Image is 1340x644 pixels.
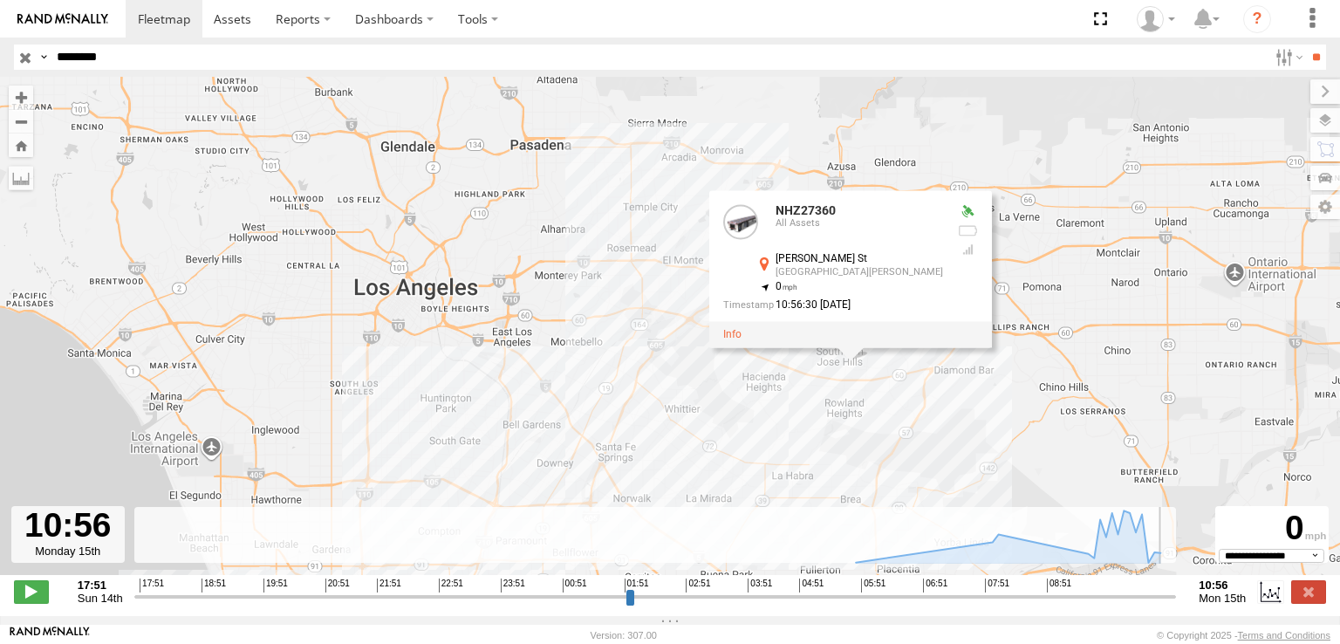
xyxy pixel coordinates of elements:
strong: 10:56 [1199,579,1246,592]
img: rand-logo.svg [17,13,108,25]
div: Version: 307.00 [591,630,657,641]
div: Last Event GSM Signal Strength [957,243,978,257]
label: Search Filter Options [1268,45,1306,70]
label: Measure [9,166,33,190]
button: Zoom in [9,86,33,109]
span: Sun 14th Sep 2025 [78,592,123,605]
div: [GEOGRAPHIC_DATA][PERSON_NAME] [776,267,943,277]
div: [PERSON_NAME] St [776,254,943,265]
a: Visit our Website [10,627,90,644]
a: View Asset Details [723,205,758,240]
label: Map Settings [1310,195,1340,219]
span: 05:51 [861,579,885,593]
span: 04:51 [799,579,824,593]
button: Zoom Home [9,134,33,157]
span: 01:51 [625,579,649,593]
strong: 17:51 [78,579,123,592]
a: View Asset Details [723,328,742,340]
div: No battery health information received from this device. [957,223,978,237]
div: Date/time of location update [723,299,943,311]
span: 00:51 [563,579,587,593]
label: Close [1291,580,1326,603]
div: Valid GPS Fix [957,205,978,219]
span: 07:51 [985,579,1009,593]
a: Terms and Conditions [1238,630,1330,641]
a: NHZ27360 [776,204,836,218]
span: 17:51 [140,579,164,593]
span: 20:51 [325,579,350,593]
span: 22:51 [439,579,463,593]
div: All Assets [776,218,943,229]
span: 21:51 [377,579,401,593]
label: Search Query [37,45,51,70]
i: ? [1243,5,1271,33]
span: 08:51 [1047,579,1071,593]
span: Mon 15th Sep 2025 [1199,592,1246,605]
label: Play/Stop [14,580,49,603]
span: 06:51 [923,579,947,593]
span: 03:51 [748,579,772,593]
span: 0 [776,280,797,292]
div: Zulema McIntosch [1131,6,1181,32]
button: Zoom out [9,109,33,134]
span: 19:51 [263,579,288,593]
div: © Copyright 2025 - [1157,630,1330,641]
div: 0 [1218,509,1326,549]
span: 02:51 [686,579,710,593]
span: 23:51 [501,579,525,593]
span: 18:51 [202,579,226,593]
